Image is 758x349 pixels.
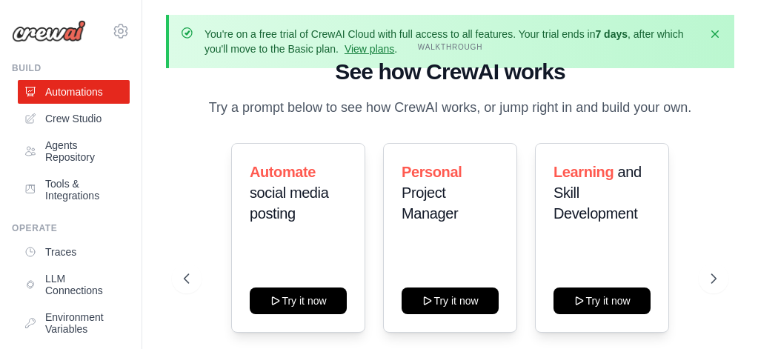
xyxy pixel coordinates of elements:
[402,164,462,180] span: Personal
[250,185,328,222] span: social media posting
[18,80,130,104] a: Automations
[402,185,458,222] span: Project Manager
[595,28,628,40] strong: 7 days
[184,41,717,53] div: WALKTHROUGH
[18,267,130,302] a: LLM Connections
[553,287,651,314] button: Try it now
[12,62,130,74] div: Build
[18,305,130,341] a: Environment Variables
[18,133,130,169] a: Agents Repository
[18,107,130,130] a: Crew Studio
[250,164,316,180] span: Automate
[553,164,642,222] span: and Skill Development
[18,172,130,207] a: Tools & Integrations
[202,97,699,119] p: Try a prompt below to see how CrewAI works, or jump right in and build your own.
[18,240,130,264] a: Traces
[12,222,130,234] div: Operate
[402,287,499,314] button: Try it now
[553,164,614,180] span: Learning
[205,27,699,56] p: You're on a free trial of CrewAI Cloud with full access to all features. Your trial ends in , aft...
[184,59,717,85] h1: See how CrewAI works
[250,287,347,314] button: Try it now
[12,20,86,42] img: Logo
